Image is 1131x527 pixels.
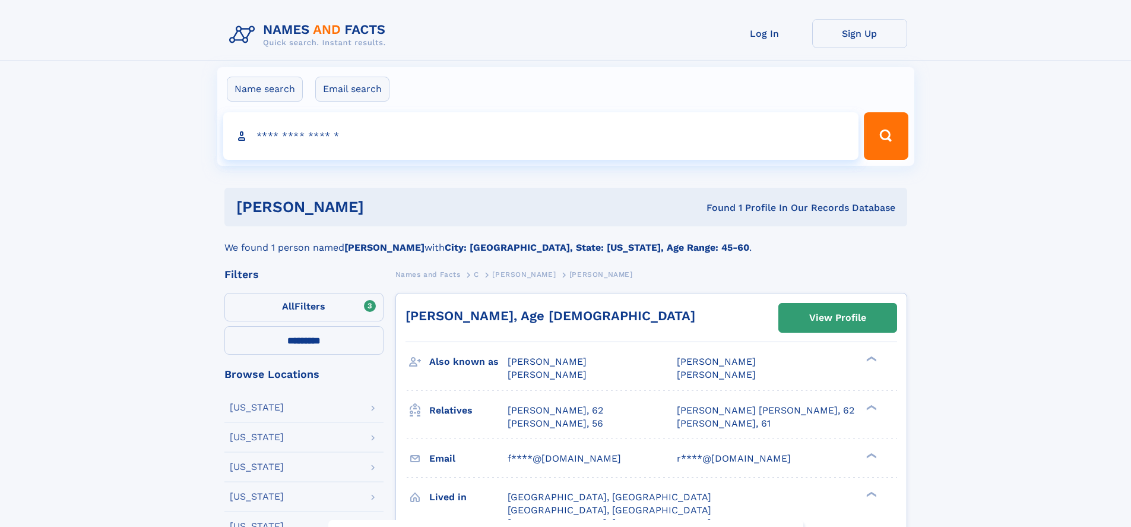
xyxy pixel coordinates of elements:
[812,19,907,48] a: Sign Up
[863,403,877,411] div: ❯
[224,369,384,380] div: Browse Locations
[863,355,877,363] div: ❯
[677,369,756,380] span: [PERSON_NAME]
[344,242,424,253] b: [PERSON_NAME]
[429,487,508,507] h3: Lived in
[282,301,294,312] span: All
[224,226,907,255] div: We found 1 person named with .
[508,369,587,380] span: [PERSON_NAME]
[429,400,508,421] h3: Relatives
[863,452,877,459] div: ❯
[779,304,896,332] a: View Profile
[230,403,284,412] div: [US_STATE]
[445,242,749,253] b: City: [GEOGRAPHIC_DATA], State: [US_STATE], Age Range: 45-60
[315,77,389,102] label: Email search
[809,304,866,332] div: View Profile
[227,77,303,102] label: Name search
[474,267,479,282] a: C
[224,19,395,51] img: Logo Names and Facts
[223,112,859,160] input: search input
[395,267,461,282] a: Names and Facts
[677,404,854,417] a: [PERSON_NAME] [PERSON_NAME], 62
[717,19,812,48] a: Log In
[230,492,284,501] div: [US_STATE]
[236,200,536,214] h1: [PERSON_NAME]
[429,352,508,372] h3: Also known as
[863,490,877,498] div: ❯
[508,404,603,417] a: [PERSON_NAME], 62
[677,417,771,430] a: [PERSON_NAME], 61
[677,356,756,367] span: [PERSON_NAME]
[508,491,711,503] span: [GEOGRAPHIC_DATA], [GEOGRAPHIC_DATA]
[535,201,895,214] div: Found 1 Profile In Our Records Database
[224,293,384,321] label: Filters
[474,270,479,279] span: C
[429,449,508,469] h3: Email
[508,356,587,367] span: [PERSON_NAME]
[492,270,556,279] span: [PERSON_NAME]
[492,267,556,282] a: [PERSON_NAME]
[230,462,284,472] div: [US_STATE]
[864,112,908,160] button: Search Button
[508,417,603,430] a: [PERSON_NAME], 56
[224,269,384,280] div: Filters
[230,433,284,442] div: [US_STATE]
[405,308,695,323] a: [PERSON_NAME], Age [DEMOGRAPHIC_DATA]
[508,504,711,516] span: [GEOGRAPHIC_DATA], [GEOGRAPHIC_DATA]
[569,270,633,279] span: [PERSON_NAME]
